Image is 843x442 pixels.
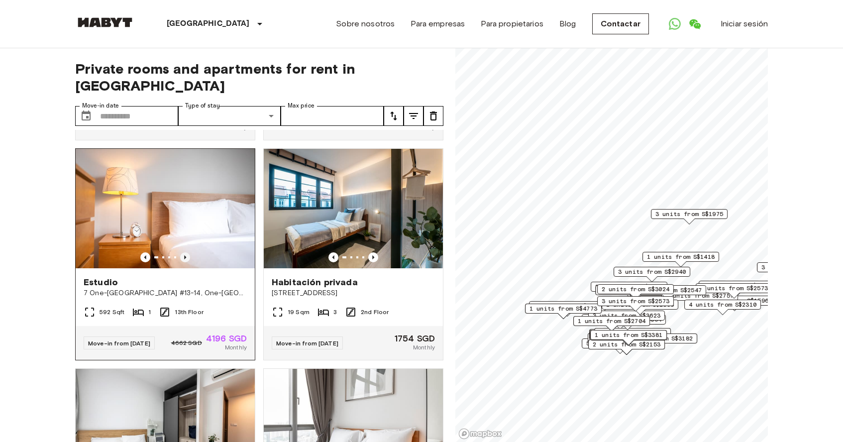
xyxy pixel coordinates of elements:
[578,317,645,326] span: 1 units from S$2704
[595,331,662,339] span: 1 units from S$3381
[621,333,697,349] div: Map marker
[272,276,358,288] span: Habitación privada
[175,308,204,317] span: 13th Floor
[167,18,250,30] p: [GEOGRAPHIC_DATA]
[630,285,706,301] div: Map marker
[84,276,118,288] span: Estudio
[525,304,602,319] div: Map marker
[614,267,690,282] div: Map marker
[685,14,705,34] a: Open WeChat
[757,262,834,278] div: Map marker
[696,283,772,299] div: Map marker
[588,333,664,348] div: Map marker
[263,148,443,360] a: Marketing picture of unit SG-01-027-006-02Previous imagePrevious imageHabitación privada[STREET_A...
[75,148,255,360] a: Marketing picture of unit SG-01-106-001-01Previous imagePrevious imageEstudio7 One-[GEOGRAPHIC_DA...
[76,106,96,126] button: Choose date
[590,330,667,345] div: Map marker
[721,18,768,30] a: Iniciar sesión
[665,14,685,34] a: Open WhatsApp
[573,316,650,331] div: Map marker
[529,301,606,317] div: Map marker
[684,300,761,315] div: Map marker
[594,328,671,343] div: Map marker
[592,13,649,34] a: Contactar
[595,282,663,291] span: 3 units from S$1985
[384,106,404,126] button: tune
[595,285,675,301] div: Map marker
[148,308,151,317] span: 1
[589,330,666,345] div: Map marker
[333,308,337,317] span: 3
[699,281,775,296] div: Map marker
[423,106,443,126] button: tune
[481,18,543,30] a: Para propietarios
[586,339,654,348] span: 5 units from S$1680
[368,252,378,262] button: Previous image
[589,315,666,330] div: Map marker
[328,252,338,262] button: Previous image
[591,282,667,297] div: Map marker
[272,288,435,298] span: [STREET_ADDRESS]
[597,284,674,300] div: Map marker
[602,300,678,315] div: Map marker
[458,428,502,440] a: Mapbox logo
[761,263,829,272] span: 3 units from S$2036
[642,252,719,267] div: Map marker
[404,106,423,126] button: tune
[411,18,465,30] a: Para empresas
[582,338,658,354] div: Map marker
[625,334,693,343] span: 1 units from S$3182
[689,300,756,309] span: 4 units from S$2310
[288,308,310,317] span: 19 Sqm
[395,334,435,343] span: 1754 SGD
[655,210,723,219] span: 3 units from S$1975
[529,304,597,313] span: 1 units from S$4773
[533,302,601,311] span: 1 units from S$4196
[84,288,247,298] span: 7 One-[GEOGRAPHIC_DATA] #13-14, One-[GEOGRAPHIC_DATA] 13-14 S138642
[597,296,674,312] div: Map marker
[288,102,315,110] label: Max price
[602,285,669,294] span: 2 units from S$3024
[588,311,665,326] div: Map marker
[602,297,669,306] span: 3 units from S$2573
[100,308,124,317] span: 592 Sqft
[588,339,665,355] div: Map marker
[703,281,771,290] span: 3 units from S$1480
[82,102,119,110] label: Move-in date
[76,149,255,268] img: Marketing picture of unit SG-01-106-001-01
[618,267,686,276] span: 3 units from S$2940
[88,339,150,347] span: Move-in from [DATE]
[413,343,435,352] span: Monthly
[559,18,576,30] a: Blog
[647,252,715,261] span: 1 units from S$1418
[206,334,247,343] span: 4196 SGD
[361,308,389,317] span: 2nd Floor
[171,338,202,347] span: 4662 SGD
[180,252,190,262] button: Previous image
[264,149,443,268] img: Marketing picture of unit SG-01-027-006-02
[651,209,728,224] div: Map marker
[75,17,135,27] img: Habyt
[700,284,768,293] span: 1 units from S$2573
[634,286,702,295] span: 1 units from S$2547
[599,329,666,337] span: 5 units from S$1838
[593,311,660,320] span: 3 units from S$3623
[140,252,150,262] button: Previous image
[276,339,338,347] span: Move-in from [DATE]
[75,60,443,94] span: Private rooms and apartments for rent in [GEOGRAPHIC_DATA]
[225,343,247,352] span: Monthly
[185,102,220,110] label: Type of stay
[336,18,395,30] a: Sobre nosotros
[590,331,666,346] div: Map marker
